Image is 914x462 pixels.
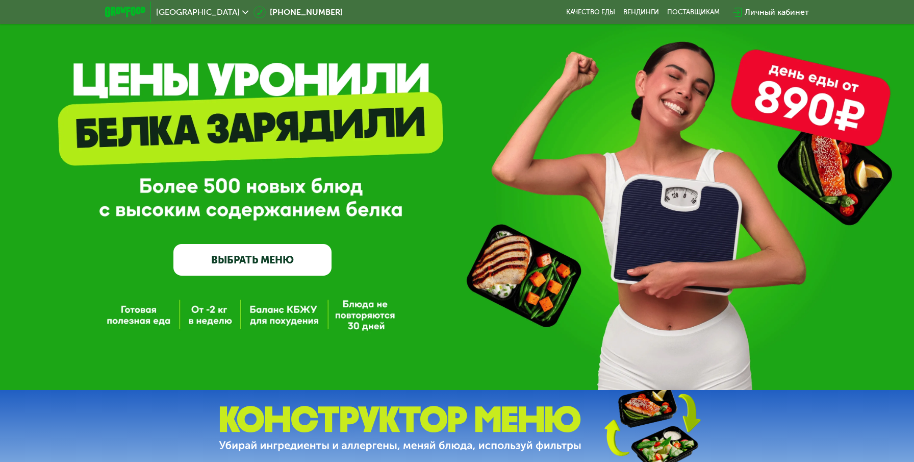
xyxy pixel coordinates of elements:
[566,8,615,16] a: Качество еды
[173,244,332,276] a: ВЫБРАТЬ МЕНЮ
[253,6,343,18] a: [PHONE_NUMBER]
[667,8,720,16] div: поставщикам
[623,8,659,16] a: Вендинги
[745,6,809,18] div: Личный кабинет
[156,8,240,16] span: [GEOGRAPHIC_DATA]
